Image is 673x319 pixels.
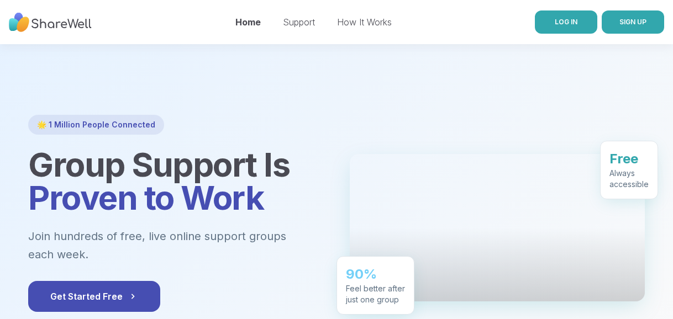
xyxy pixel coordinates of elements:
a: Support [283,17,315,28]
div: Feel better after just one group [346,283,405,305]
div: 90% [346,265,405,283]
h1: Group Support Is [28,148,323,214]
div: 🌟 1 Million People Connected [28,115,164,135]
p: Join hundreds of free, live online support groups each week. [28,227,323,263]
span: Proven to Work [28,178,264,217]
span: Get Started Free [50,290,138,303]
a: Home [235,17,261,28]
button: SIGN UP [602,10,664,34]
div: Free [609,150,649,168]
span: LOG IN [555,18,577,26]
button: Get Started Free [28,281,160,312]
img: ShareWell Nav Logo [9,7,92,38]
div: Always accessible [609,168,649,190]
a: How It Works [337,17,392,28]
a: LOG IN [535,10,597,34]
span: SIGN UP [619,18,646,26]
